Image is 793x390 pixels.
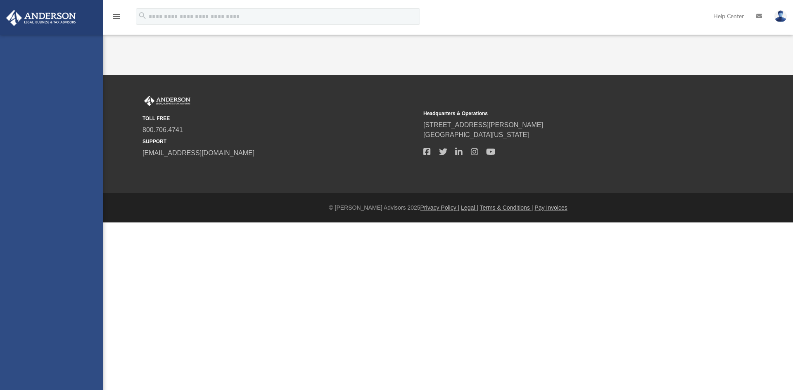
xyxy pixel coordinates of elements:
a: [EMAIL_ADDRESS][DOMAIN_NAME] [142,149,254,156]
small: TOLL FREE [142,115,418,122]
a: Pay Invoices [534,204,567,211]
a: Terms & Conditions | [480,204,533,211]
small: Headquarters & Operations [423,110,698,117]
a: 800.706.4741 [142,126,183,133]
a: Privacy Policy | [420,204,460,211]
img: Anderson Advisors Platinum Portal [4,10,78,26]
i: search [138,11,147,20]
a: Legal | [461,204,478,211]
a: [GEOGRAPHIC_DATA][US_STATE] [423,131,529,138]
i: menu [112,12,121,21]
img: User Pic [774,10,787,22]
a: [STREET_ADDRESS][PERSON_NAME] [423,121,543,128]
div: © [PERSON_NAME] Advisors 2025 [103,203,793,212]
a: menu [112,16,121,21]
small: SUPPORT [142,138,418,145]
img: Anderson Advisors Platinum Portal [142,96,192,106]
